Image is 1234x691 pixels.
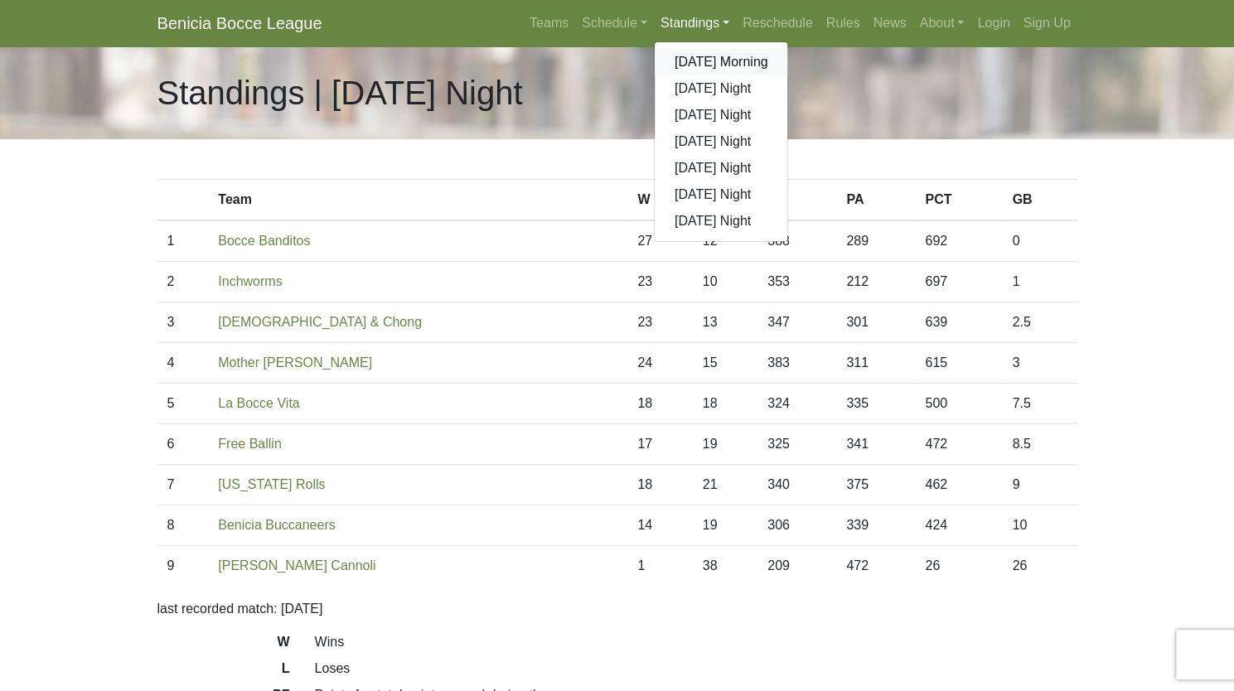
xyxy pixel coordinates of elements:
[655,155,788,181] a: [DATE] Night
[1002,505,1077,546] td: 10
[654,41,789,242] div: Standings
[757,180,836,221] th: PF
[836,220,915,262] td: 289
[693,546,757,587] td: 38
[757,262,836,302] td: 353
[693,343,757,384] td: 15
[157,505,209,546] td: 8
[915,384,1002,424] td: 500
[218,558,375,573] a: [PERSON_NAME] Cannoli
[693,424,757,465] td: 19
[915,505,1002,546] td: 424
[157,73,523,113] h1: Standings | [DATE] Night
[655,208,788,234] a: [DATE] Night
[302,659,1090,679] dd: Loses
[627,505,692,546] td: 14
[1002,220,1077,262] td: 0
[655,128,788,155] a: [DATE] Night
[970,7,1016,40] a: Login
[145,632,302,659] dt: W
[523,7,575,40] a: Teams
[757,302,836,343] td: 347
[693,505,757,546] td: 19
[218,234,310,248] a: Bocce Banditos
[208,180,627,221] th: Team
[836,424,915,465] td: 341
[836,302,915,343] td: 301
[915,180,1002,221] th: PCT
[915,302,1002,343] td: 639
[218,518,335,532] a: Benicia Buccaneers
[218,274,282,288] a: Inchworms
[218,315,422,329] a: [DEMOGRAPHIC_DATA] & Chong
[627,384,692,424] td: 18
[836,262,915,302] td: 212
[1002,302,1077,343] td: 2.5
[627,262,692,302] td: 23
[1002,180,1077,221] th: GB
[218,396,299,410] a: La Bocce Vita
[627,465,692,505] td: 18
[836,465,915,505] td: 375
[693,384,757,424] td: 18
[693,465,757,505] td: 21
[913,7,971,40] a: About
[915,546,1002,587] td: 26
[218,477,325,491] a: [US_STATE] Rolls
[157,302,209,343] td: 3
[1002,546,1077,587] td: 26
[1002,262,1077,302] td: 1
[157,599,1077,619] p: last recorded match: [DATE]
[1002,343,1077,384] td: 3
[915,465,1002,505] td: 462
[736,7,820,40] a: Reschedule
[757,465,836,505] td: 340
[157,465,209,505] td: 7
[757,505,836,546] td: 306
[757,343,836,384] td: 383
[836,505,915,546] td: 339
[836,546,915,587] td: 472
[915,262,1002,302] td: 697
[654,7,736,40] a: Standings
[836,343,915,384] td: 311
[655,181,788,208] a: [DATE] Night
[627,546,692,587] td: 1
[693,262,757,302] td: 10
[693,302,757,343] td: 13
[145,659,302,685] dt: L
[627,424,692,465] td: 17
[1002,424,1077,465] td: 8.5
[1002,465,1077,505] td: 9
[627,302,692,343] td: 23
[757,384,836,424] td: 324
[757,424,836,465] td: 325
[218,437,281,451] a: Free Ballin
[915,220,1002,262] td: 692
[575,7,654,40] a: Schedule
[157,220,209,262] td: 1
[157,343,209,384] td: 4
[836,180,915,221] th: PA
[627,220,692,262] td: 27
[757,220,836,262] td: 388
[218,355,372,370] a: Mother [PERSON_NAME]
[157,384,209,424] td: 5
[915,424,1002,465] td: 472
[157,546,209,587] td: 9
[655,49,788,75] a: [DATE] Morning
[867,7,913,40] a: News
[157,7,322,40] a: Benicia Bocce League
[820,7,867,40] a: Rules
[1002,384,1077,424] td: 7.5
[157,424,209,465] td: 6
[627,180,692,221] th: W
[1017,7,1077,40] a: Sign Up
[157,262,209,302] td: 2
[655,102,788,128] a: [DATE] Night
[836,384,915,424] td: 335
[627,343,692,384] td: 24
[302,632,1090,652] dd: Wins
[655,75,788,102] a: [DATE] Night
[757,546,836,587] td: 209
